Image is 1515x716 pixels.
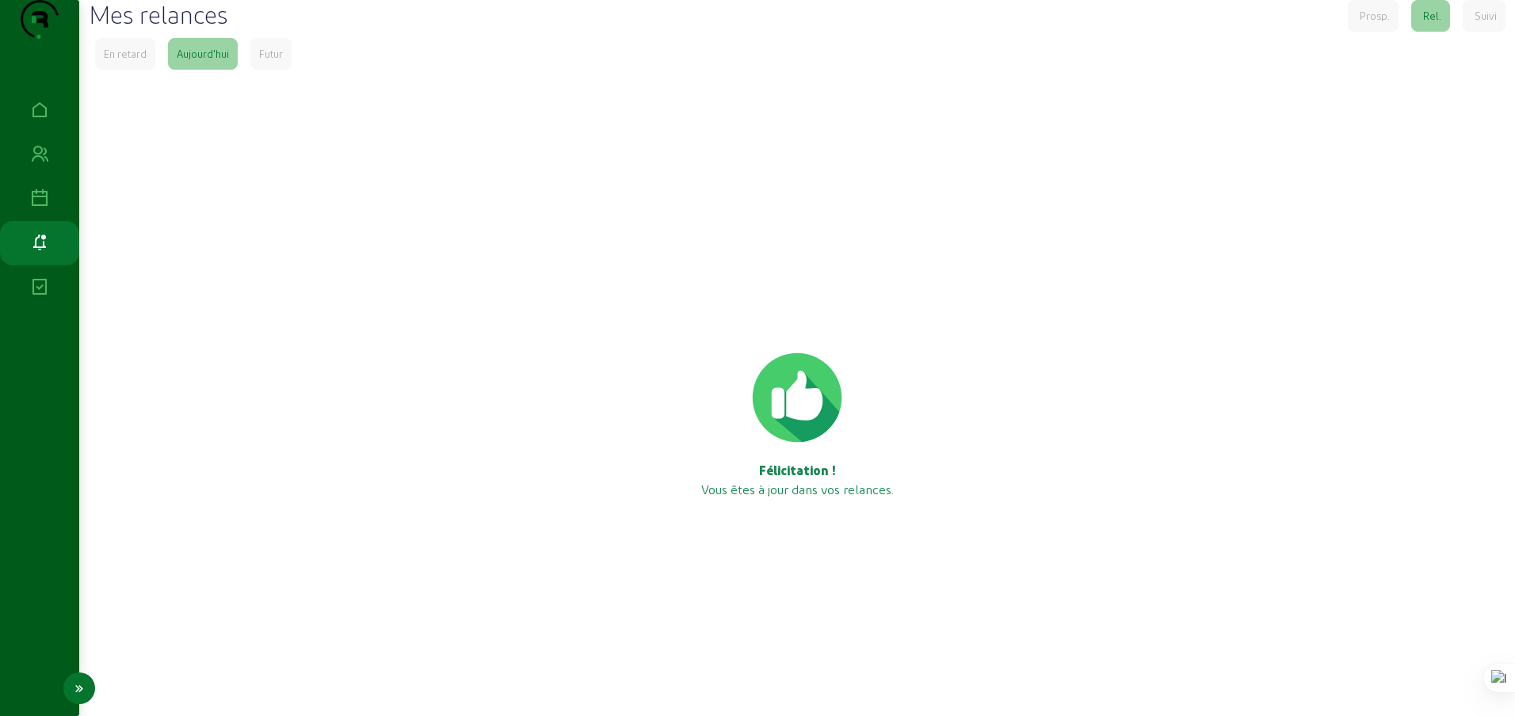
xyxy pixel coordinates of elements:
div: Prosp. [1360,9,1390,23]
div: En retard [104,47,147,61]
div: Rel. [1423,9,1441,23]
strong: Félicitation ! [759,463,836,478]
div: Futur [259,47,283,61]
div: Aujourd'hui [177,47,229,61]
div: Vous êtes à jour dans vos relances. [95,461,1499,499]
div: Suivi [1475,9,1497,23]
